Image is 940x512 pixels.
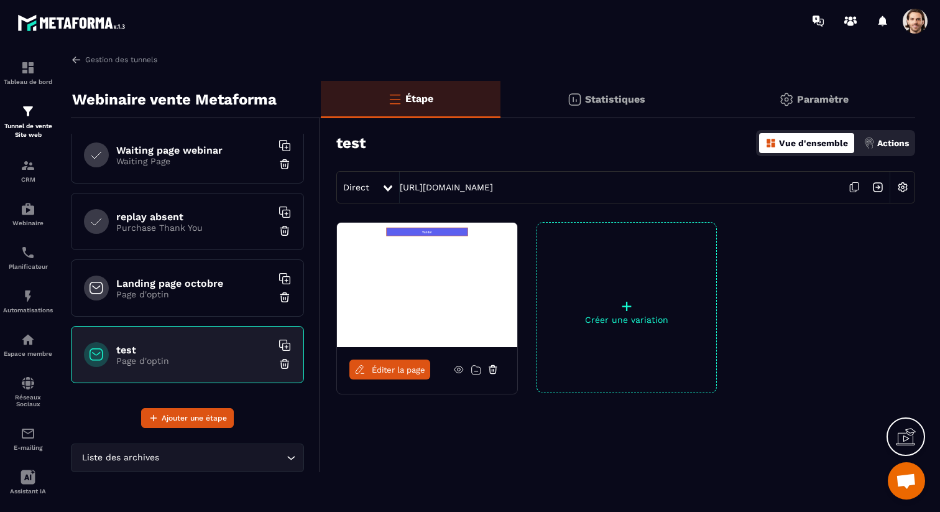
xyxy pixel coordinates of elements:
p: Webinaire vente Metaforma [72,87,277,112]
p: Tableau de bord [3,78,53,85]
img: bars-o.4a397970.svg [387,91,402,106]
img: arrow-next.bcc2205e.svg [866,175,890,199]
p: CRM [3,176,53,183]
a: automationsautomationsEspace membre [3,323,53,366]
a: formationformationCRM [3,149,53,192]
img: trash [279,291,291,304]
p: Espace membre [3,350,53,357]
input: Search for option [162,451,283,465]
a: Assistant IA [3,460,53,504]
a: emailemailE-mailing [3,417,53,460]
p: Vue d'ensemble [779,138,848,148]
img: social-network [21,376,35,391]
p: Créer une variation [537,315,716,325]
a: social-networksocial-networkRéseaux Sociaux [3,366,53,417]
div: Search for option [71,444,304,472]
p: Assistant IA [3,488,53,495]
img: arrow [71,54,82,65]
img: formation [21,158,35,173]
h3: test [336,134,366,152]
p: Purchase Thank You [116,223,272,233]
img: formation [21,60,35,75]
p: Tunnel de vente Site web [3,122,53,139]
p: Statistiques [585,93,645,105]
p: Planificateur [3,263,53,270]
img: image [337,223,517,347]
p: Webinaire [3,220,53,226]
a: automationsautomationsAutomatisations [3,279,53,323]
a: Gestion des tunnels [71,54,157,65]
img: trash [279,358,291,370]
h6: Landing page octobre [116,277,272,289]
img: actions.d6e523a2.png [864,137,875,149]
span: Éditer la page [372,365,425,375]
p: + [537,297,716,315]
span: Liste des archives [79,451,162,465]
img: scheduler [21,245,35,260]
span: Ajouter une étape [162,412,227,424]
p: Paramètre [797,93,849,105]
img: setting-gr.5f69749f.svg [779,92,794,107]
a: formationformationTableau de bord [3,51,53,95]
img: trash [279,158,291,170]
p: Waiting Page [116,156,272,166]
img: setting-w.858f3a88.svg [891,175,915,199]
img: stats.20deebd0.svg [567,92,582,107]
img: formation [21,104,35,119]
button: Ajouter une étape [141,408,234,428]
p: Étape [405,93,433,105]
img: logo [17,11,129,34]
h6: test [116,344,272,356]
img: automations [21,332,35,347]
span: Direct [343,182,369,192]
p: E-mailing [3,444,53,451]
img: automations [21,202,35,216]
img: email [21,426,35,441]
p: Automatisations [3,307,53,314]
a: schedulerschedulerPlanificateur [3,236,53,279]
img: trash [279,225,291,237]
a: Éditer la page [349,360,430,379]
img: dashboard-orange.40269519.svg [765,137,776,149]
a: automationsautomationsWebinaire [3,192,53,236]
p: Actions [877,138,909,148]
p: Page d'optin [116,356,272,366]
p: Page d'optin [116,289,272,299]
h6: Waiting page webinar [116,144,272,156]
a: formationformationTunnel de vente Site web [3,95,53,149]
img: automations [21,289,35,304]
a: [URL][DOMAIN_NAME] [400,182,493,192]
h6: replay absent [116,211,272,223]
p: Réseaux Sociaux [3,394,53,407]
div: Ouvrir le chat [888,462,925,500]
